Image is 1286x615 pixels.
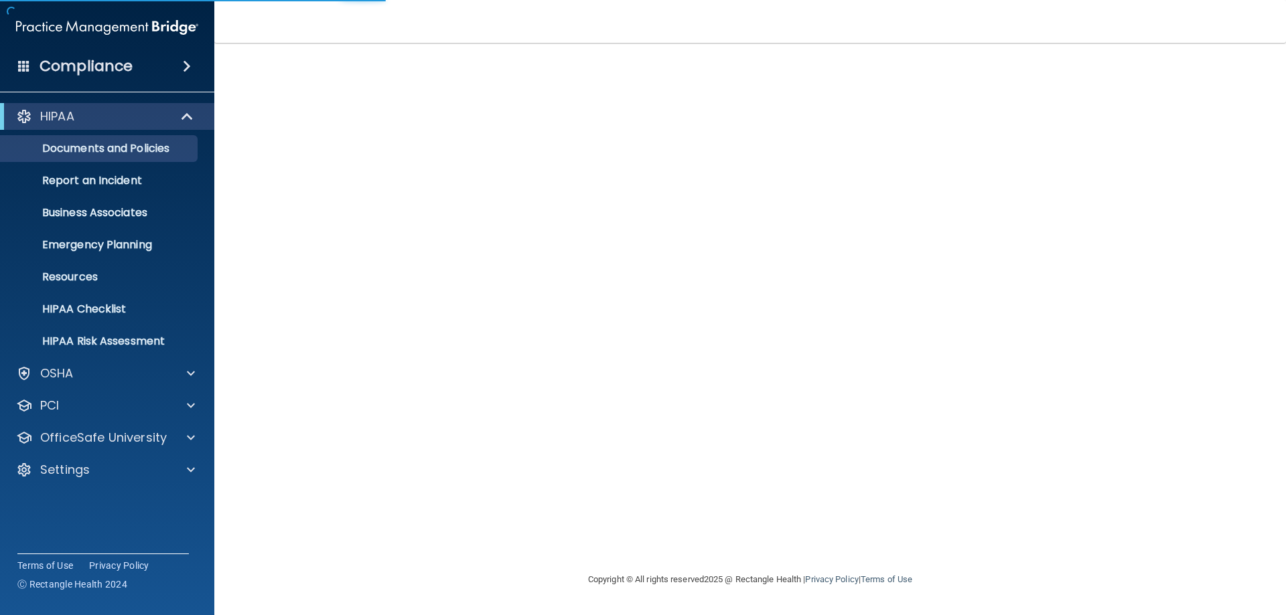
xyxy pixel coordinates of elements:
[16,462,195,478] a: Settings
[40,430,167,446] p: OfficeSafe University
[861,574,912,584] a: Terms of Use
[9,335,192,348] p: HIPAA Risk Assessment
[40,462,90,478] p: Settings
[9,174,192,187] p: Report an Incident
[40,57,133,76] h4: Compliance
[16,430,195,446] a: OfficeSafe University
[40,398,59,414] p: PCI
[40,365,74,381] p: OSHA
[16,398,195,414] a: PCI
[506,558,995,601] div: Copyright © All rights reserved 2025 @ Rectangle Health | |
[9,206,192,219] p: Business Associates
[17,559,73,572] a: Terms of Use
[40,108,74,124] p: HIPAA
[9,270,192,284] p: Resources
[89,559,149,572] a: Privacy Policy
[805,574,858,584] a: Privacy Policy
[9,302,192,316] p: HIPAA Checklist
[16,365,195,381] a: OSHA
[17,578,127,591] span: Ⓒ Rectangle Health 2024
[16,14,198,41] img: PMB logo
[16,108,194,124] a: HIPAA
[9,142,192,155] p: Documents and Policies
[9,238,192,252] p: Emergency Planning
